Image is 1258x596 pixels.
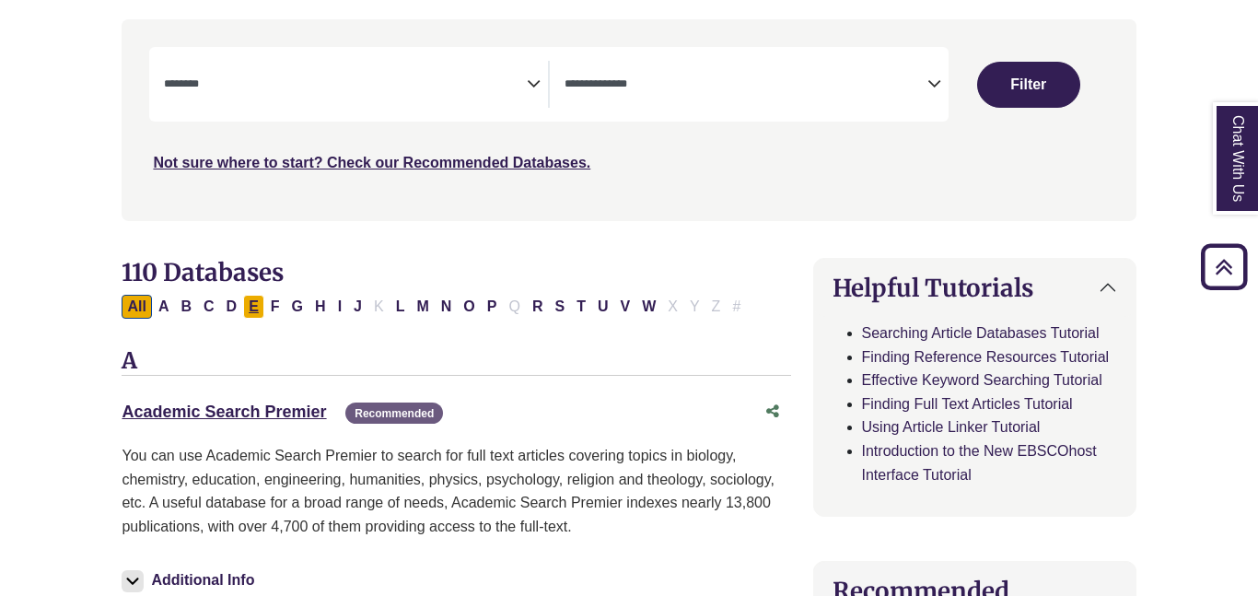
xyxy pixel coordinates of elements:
a: Searching Article Databases Tutorial [862,325,1100,341]
button: Filter Results U [592,295,614,319]
button: Filter Results G [286,295,309,319]
button: Filter Results N [436,295,458,319]
button: Filter Results C [198,295,220,319]
button: Filter Results D [221,295,243,319]
button: Filter Results H [309,295,332,319]
button: Filter Results S [549,295,570,319]
span: 110 Databases [122,257,284,287]
button: Filter Results O [458,295,480,319]
button: Filter Results L [390,295,411,319]
button: All [122,295,151,319]
button: Filter Results W [636,295,661,319]
textarea: Search [565,78,927,93]
button: Filter Results R [527,295,549,319]
a: Back to Top [1194,254,1253,279]
textarea: Search [164,78,527,93]
nav: Search filters [122,19,1136,220]
a: Effective Keyword Searching Tutorial [862,372,1102,388]
button: Helpful Tutorials [814,259,1136,317]
button: Submit for Search Results [977,62,1080,108]
button: Filter Results V [614,295,635,319]
button: Filter Results B [175,295,197,319]
button: Filter Results T [571,295,591,319]
a: Finding Reference Resources Tutorial [862,349,1110,365]
a: Academic Search Premier [122,403,326,421]
a: Using Article Linker Tutorial [862,419,1041,435]
button: Share this database [754,394,791,429]
button: Filter Results M [411,295,434,319]
button: Filter Results J [348,295,367,319]
div: Alpha-list to filter by first letter of database name [122,298,748,313]
a: Not sure where to start? Check our Recommended Databases. [153,155,590,170]
span: Recommended [345,403,443,424]
button: Filter Results I [332,295,347,319]
h3: A [122,348,790,376]
button: Additional Info [122,567,260,593]
p: You can use Academic Search Premier to search for full text articles covering topics in biology, ... [122,444,790,538]
button: Filter Results A [153,295,175,319]
a: Finding Full Text Articles Tutorial [862,396,1073,412]
a: Introduction to the New EBSCOhost Interface Tutorial [862,443,1097,483]
button: Filter Results E [243,295,264,319]
button: Filter Results F [265,295,285,319]
button: Filter Results P [482,295,503,319]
